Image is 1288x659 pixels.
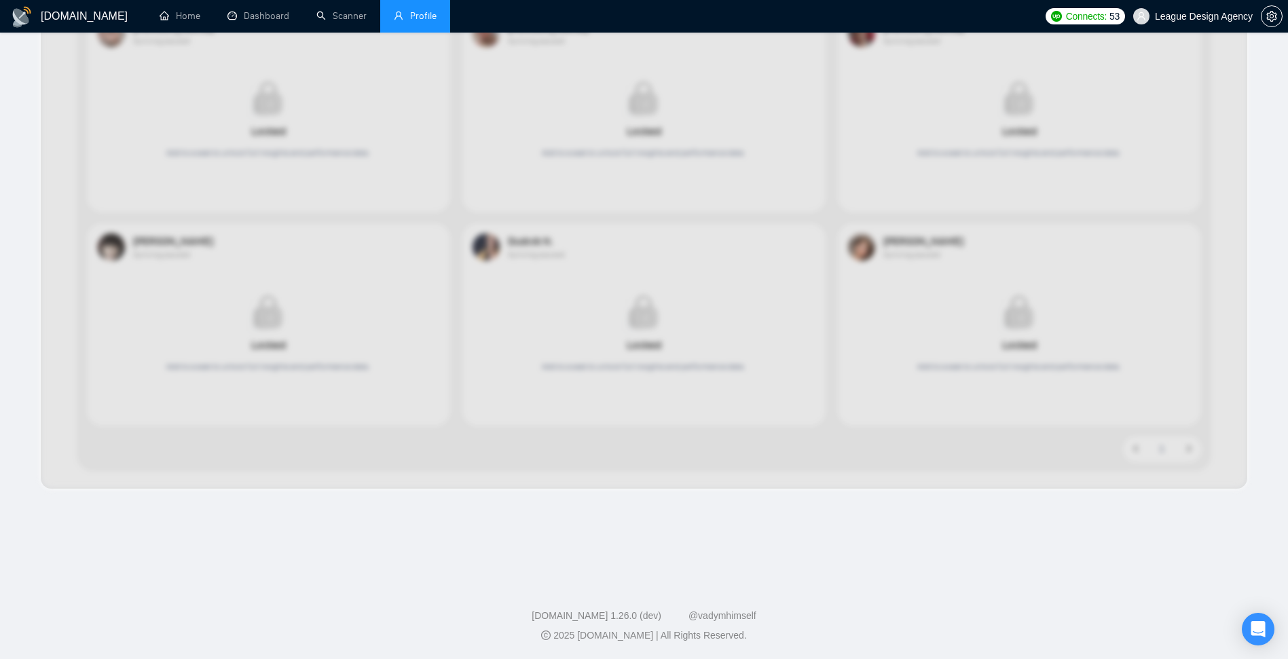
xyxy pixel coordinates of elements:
[1262,11,1282,22] span: setting
[11,6,33,28] img: logo
[1137,12,1146,21] span: user
[1066,9,1107,24] span: Connects:
[316,10,367,22] a: searchScanner
[11,628,1277,643] div: 2025 [DOMAIN_NAME] | All Rights Reserved.
[541,630,551,640] span: copyright
[1261,11,1283,22] a: setting
[1261,5,1283,27] button: setting
[160,10,200,22] a: homeHome
[688,610,756,621] a: @vadymhimself
[394,11,403,20] span: user
[1242,613,1274,645] div: Open Intercom Messenger
[1109,9,1120,24] span: 53
[1051,11,1062,22] img: upwork-logo.png
[532,610,661,621] a: [DOMAIN_NAME] 1.26.0 (dev)
[410,10,437,22] span: Profile
[227,10,289,22] a: dashboardDashboard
